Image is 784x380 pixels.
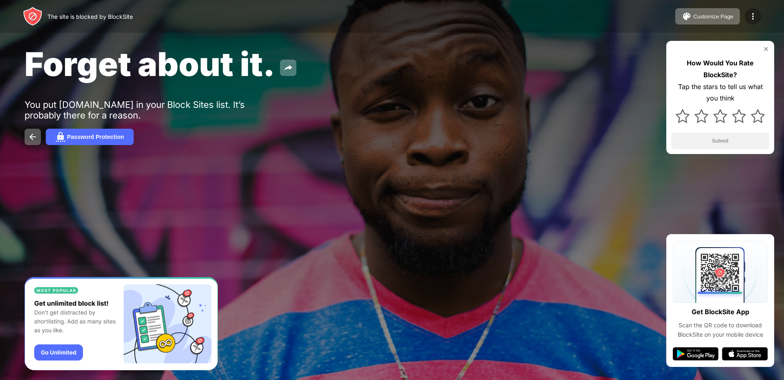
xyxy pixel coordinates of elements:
[675,8,740,25] button: Customize Page
[732,109,746,123] img: star.svg
[25,99,277,121] div: You put [DOMAIN_NAME] in your Block Sites list. It’s probably there for a reason.
[751,109,765,123] img: star.svg
[56,132,65,142] img: password.svg
[693,13,733,20] div: Customize Page
[671,81,769,105] div: Tap the stars to tell us what you think
[694,109,708,123] img: star.svg
[25,44,275,84] span: Forget about it.
[713,109,727,123] img: star.svg
[692,306,749,318] div: Get BlockSite App
[67,134,124,140] div: Password Protection
[722,347,768,360] img: app-store.svg
[28,132,38,142] img: back.svg
[46,129,134,145] button: Password Protection
[25,277,218,371] iframe: Banner
[748,11,758,21] img: menu-icon.svg
[763,46,769,52] img: rate-us-close.svg
[23,7,43,26] img: header-logo.svg
[671,57,769,81] div: How Would You Rate BlockSite?
[283,63,293,73] img: share.svg
[671,133,769,149] button: Submit
[673,241,768,303] img: qrcode.svg
[682,11,692,21] img: pallet.svg
[673,321,768,339] div: Scan the QR code to download BlockSite on your mobile device
[676,109,690,123] img: star.svg
[47,13,133,20] div: The site is blocked by BlockSite
[673,347,719,360] img: google-play.svg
